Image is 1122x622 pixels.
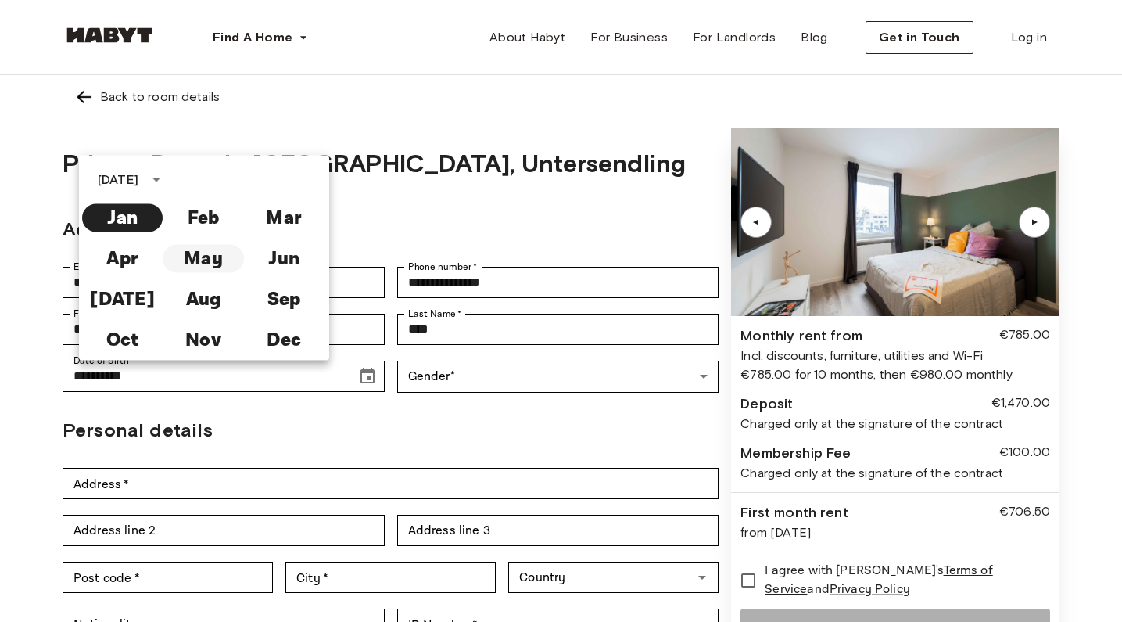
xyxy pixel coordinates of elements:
div: Charged only at the signature of the contract [740,464,1050,483]
div: ▲ [1027,218,1042,227]
span: Get in Touch [879,28,960,47]
div: Charged only at the signature of the contract [740,415,1050,433]
h1: Private Room in [GEOGRAPHIC_DATA], Untersendling [63,145,686,182]
img: Left pointing arrow [75,88,94,106]
button: Mar [244,204,324,232]
a: About Habyt [477,22,578,53]
button: Apr [82,245,163,273]
button: Nov [163,326,243,354]
div: First month rent [740,502,848,523]
button: Dec [244,326,324,354]
a: For Business [578,22,680,53]
h2: Personal details [63,416,719,444]
span: For Business [590,28,668,47]
div: Deposit [740,394,793,415]
label: Last Name [408,307,462,321]
div: €785.00 [999,325,1050,347]
label: Email [73,260,104,274]
span: For Landlords [693,28,776,47]
button: Choose date, selected date is Jan 1, 2002 [352,361,383,392]
div: €1,470.00 [991,394,1050,415]
button: Open [691,566,713,588]
img: Habyt [63,27,156,43]
button: Find A Home [200,22,321,53]
a: For Landlords [680,22,788,53]
a: Privacy Policy [830,581,910,598]
label: Date of birth [73,354,134,368]
div: [DATE] [98,171,138,189]
div: €706.50 [999,502,1050,523]
div: from [DATE] [740,523,1050,542]
div: Membership Fee [740,443,851,464]
span: About Habyt [489,28,565,47]
a: Left pointing arrowBack to room details [63,75,1059,119]
button: [DATE] [82,286,163,314]
a: Blog [788,22,841,53]
button: Jun [244,245,324,273]
button: Aug [163,286,243,314]
button: Sep [244,286,324,314]
label: First Name [73,307,127,321]
div: Monthly rent from [740,325,862,347]
div: €785.00 for 10 months, then €980.00 monthly [740,365,1050,384]
h2: Account details [63,215,719,243]
label: Phone number [408,260,478,274]
button: May [163,245,243,273]
button: Feb [163,204,243,232]
span: Blog [801,28,828,47]
span: Log in [1011,28,1047,47]
button: Get in Touch [866,21,973,54]
button: Oct [82,326,163,354]
a: Log in [998,22,1059,53]
div: €100.00 [999,443,1050,464]
div: Back to room details [100,88,220,106]
button: Jan [82,204,163,232]
button: calendar view is open, switch to year view [143,167,170,193]
img: Image of the room [731,128,1059,316]
span: I agree with [PERSON_NAME]'s and [765,562,1038,599]
div: Incl. discounts, furniture, utilities and Wi-Fi [740,347,1050,365]
span: Find A Home [213,28,292,47]
div: ▲ [748,218,764,227]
